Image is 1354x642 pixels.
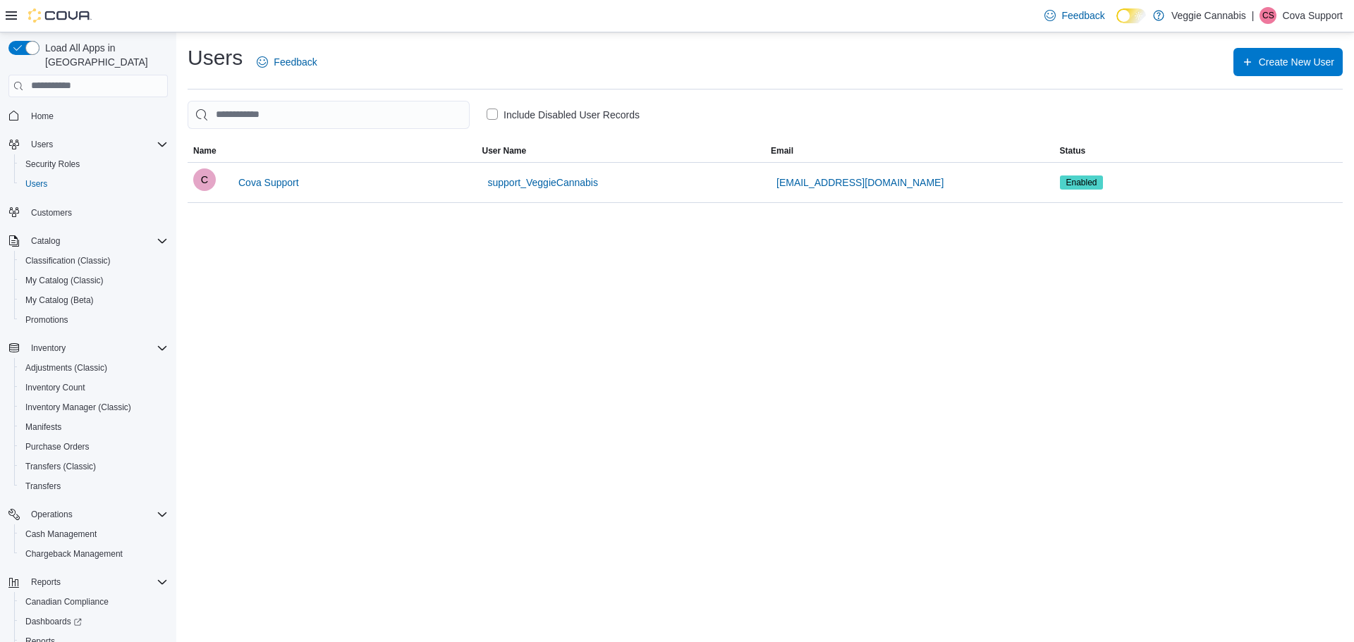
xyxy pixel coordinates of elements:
span: Inventory Manager (Classic) [25,402,131,413]
span: Security Roles [25,159,80,170]
button: Catalog [25,233,66,249]
button: Operations [3,505,173,524]
button: Create New User [1233,48,1343,76]
button: Operations [25,506,78,523]
button: Reports [25,574,66,591]
button: Inventory [3,338,173,358]
span: support_VeggieCannabis [488,175,598,190]
button: Chargeback Management [14,544,173,564]
a: Inventory Manager (Classic) [20,399,137,416]
span: Promotions [20,311,168,328]
a: Users [20,175,53,192]
img: Cova [28,8,92,23]
button: Promotions [14,310,173,330]
p: Cova Support [1282,7,1343,24]
span: Canadian Compliance [20,593,168,610]
span: Catalog [31,235,60,247]
span: Classification (Classic) [25,255,111,266]
span: Users [31,139,53,150]
span: Adjustments (Classic) [20,359,168,376]
h1: Users [188,44,243,72]
span: Security Roles [20,156,168,173]
span: Inventory Count [20,379,168,396]
span: Status [1060,145,1086,156]
span: Transfers [25,481,61,492]
button: Reports [3,572,173,592]
button: Cova Support [233,168,305,197]
span: Inventory Manager (Classic) [20,399,168,416]
button: Transfers [14,476,173,496]
button: Classification (Classic) [14,251,173,271]
a: Promotions [20,311,74,328]
span: My Catalog (Classic) [20,272,168,289]
span: Inventory Count [25,382,85,393]
span: Canadian Compliance [25,596,109,607]
span: Customers [31,207,72,218]
a: Feedback [1039,1,1110,30]
span: Dashboards [25,616,82,627]
p: Veggie Cannabis [1171,7,1246,24]
span: Inventory [31,342,66,354]
span: Transfers (Classic) [25,461,96,472]
button: Home [3,106,173,126]
button: Users [25,136,59,153]
button: Transfers (Classic) [14,457,173,476]
span: My Catalog (Beta) [20,292,168,309]
label: Include Disabled User Records [487,106,640,123]
span: CS [1262,7,1274,24]
a: Classification (Classic) [20,252,116,269]
span: Transfers (Classic) [20,458,168,475]
button: Users [3,135,173,154]
span: Load All Apps in [GEOGRAPHIC_DATA] [39,41,168,69]
span: Cova Support [238,175,299,190]
button: Purchase Orders [14,437,173,457]
span: Feedback [1061,8,1104,23]
span: Catalog [25,233,168,249]
span: Home [25,107,168,125]
span: Purchase Orders [20,438,168,455]
span: Dashboards [20,613,168,630]
a: Chargeback Management [20,545,128,562]
a: Security Roles [20,156,85,173]
a: Purchase Orders [20,438,95,455]
span: Cash Management [20,526,168,543]
span: Users [20,175,168,192]
span: Inventory [25,340,168,357]
span: Chargeback Management [20,545,168,562]
a: Home [25,108,59,125]
span: Users [25,178,47,190]
a: Dashboards [20,613,87,630]
button: Customers [3,202,173,223]
span: Reports [25,574,168,591]
a: My Catalog (Classic) [20,272,109,289]
a: Transfers (Classic) [20,458,102,475]
span: Classification (Classic) [20,252,168,269]
a: My Catalog (Beta) [20,292,99,309]
span: Chargeback Management [25,548,123,560]
button: Users [14,174,173,194]
a: Adjustments (Classic) [20,359,113,376]
button: [EMAIL_ADDRESS][DOMAIN_NAME] [771,168,949,197]
button: Inventory Count [14,378,173,397]
a: Customers [25,204,78,221]
span: Manifests [20,419,168,436]
a: Transfers [20,478,66,495]
span: Email [771,145,793,156]
span: Reports [31,576,61,588]
span: Users [25,136,168,153]
a: Manifests [20,419,67,436]
span: Dark Mode [1116,23,1117,24]
span: Purchase Orders [25,441,90,452]
span: Cash Management [25,529,97,540]
span: My Catalog (Classic) [25,275,104,286]
span: Transfers [20,478,168,495]
button: My Catalog (Classic) [14,271,173,290]
a: Feedback [251,48,322,76]
a: Dashboards [14,612,173,631]
button: Inventory Manager (Classic) [14,397,173,417]
button: support_VeggieCannabis [482,168,604,197]
span: Adjustments (Classic) [25,362,107,374]
div: Cova [193,168,216,191]
button: Inventory [25,340,71,357]
span: User Name [482,145,527,156]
